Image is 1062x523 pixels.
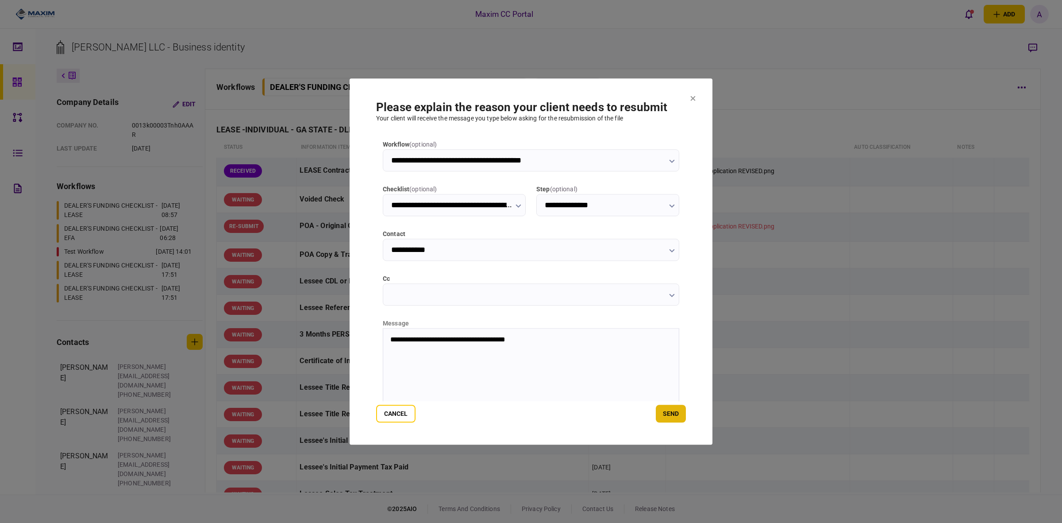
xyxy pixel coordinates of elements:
[536,194,679,216] input: step
[383,140,679,149] label: workflow
[409,141,437,148] span: ( optional )
[383,329,679,417] iframe: Rich Text Area
[383,149,679,171] input: workflow
[376,101,686,114] h1: Please explain the reason your client needs to resubmit
[536,185,679,194] label: step
[383,274,679,283] label: cc
[383,229,679,239] label: contact
[383,239,679,261] input: contact
[383,185,526,194] label: checklist
[383,194,526,216] input: checklist
[656,405,686,422] button: send
[383,283,679,306] input: cc
[383,319,679,328] div: message
[376,405,416,422] button: Cancel
[409,186,437,193] span: ( optional )
[376,114,686,123] div: Your client will receive the message you type below asking for the resubmission of the file
[550,186,577,193] span: ( optional )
